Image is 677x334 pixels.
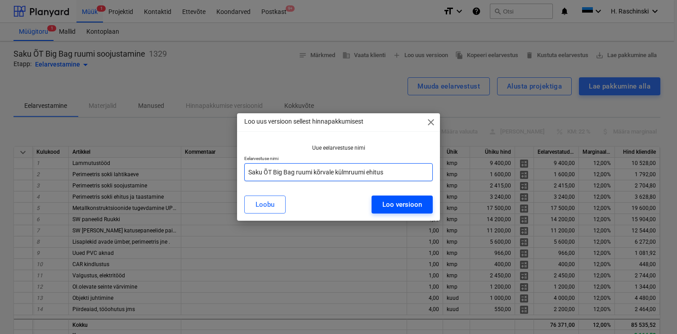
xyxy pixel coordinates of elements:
[426,117,436,128] span: close
[244,156,433,163] p: Eelarvestuse nimi
[372,196,433,214] button: Loo versioon
[382,199,422,210] div: Loo versioon
[244,196,286,214] button: Loobu
[256,199,274,210] div: Loobu
[244,117,363,126] p: Loo uus versioon sellest hinnapakkumisest
[312,144,365,152] p: Uue eelarvestuse nimi
[244,163,433,181] input: Eelarvestuse nimi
